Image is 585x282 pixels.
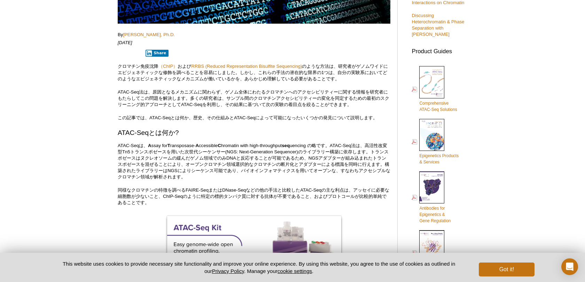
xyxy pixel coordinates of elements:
p: この記事では、ATAC-Seqとは何か、歴史、その仕組みとATAC-Seqによって可能になったいくつかの発見について説明します。 [118,115,390,121]
span: Epigenetics Products & Services [419,153,459,164]
a: ComprehensiveATAC-Seq Solutions [412,65,457,113]
a: Discussing Heterochromatin & Phase Separation with [PERSON_NAME] [412,13,464,37]
strong: A [148,143,151,148]
p: ATAC-Seq法は、原因となるメカニズムに関わらず、ゲノム全体にわたるクロマチンへのアクセシビリティーに関する情報を研究者にもたらしてこの問題を解決します。多くの研究者は、サンプル間のクロマチ... [118,89,390,108]
p: 同様なクロマチンの特徴を調べるFAIRE-SeqまたはDNase-Seqなどの他の手法と比較したATAC-Seqの主な利点は、アッセイに必要な細胞数が少ないこと、ChIP-Seqのように特定の標... [118,187,390,206]
a: Recombinant Proteinsfor Epigenetics [412,229,460,277]
strong: seq [282,143,290,148]
strong: C [218,143,221,148]
a: （ChIP） [158,64,178,69]
strong: A [195,143,199,148]
img: Comprehensive ATAC-Seq Solutions [419,66,444,98]
a: Epigenetics Products& Services [412,118,459,166]
div: Open Intercom Messenger [561,258,578,275]
strong: T [167,143,170,148]
p: クロマチン免疫沈降 および のような方法は、研究者がゲノムワイドにエピジェネティックな修飾を調べることを容易にしました。しかし、これらの手法の潜在的な限界の1つは、自分の実験系においてどのような... [118,63,390,82]
p: This website uses cookies to provide necessary site functionality and improve your online experie... [50,260,467,275]
h2: ATAC-Seqとは何か? [118,128,390,137]
p: By [118,32,390,38]
iframe: X Post Button [118,49,141,56]
img: Abs_epi_2015_cover_web_70x200 [419,171,444,203]
a: RRBS (Reduced Representation Bisulfite Sequencing) [191,64,302,69]
button: Share [146,50,169,57]
a: Antibodies forEpigenetics &Gene Regulation [412,171,451,225]
img: Rec_prots_140604_cover_web_70x200 [419,230,444,262]
em: [DATE] [118,40,132,45]
a: Privacy Policy [212,268,244,274]
img: ATAC-Seq Kit [167,216,341,278]
span: Comprehensive ATAC-Seq Solutions [419,101,457,112]
button: Got it! [479,263,535,276]
p: ATAC-Seqは、 ssay for ransposase- ccessible hromatin with high-throughput uencing の略です。ATAC-Seq法は、高... [118,143,390,180]
button: cookie settings [278,268,312,274]
img: Epi_brochure_140604_cover_web_70x200 [419,119,444,151]
span: Antibodies for Epigenetics & Gene Regulation [419,206,451,223]
a: [PERSON_NAME], Ph.D. [123,32,175,37]
h3: Product Guides [412,45,467,55]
